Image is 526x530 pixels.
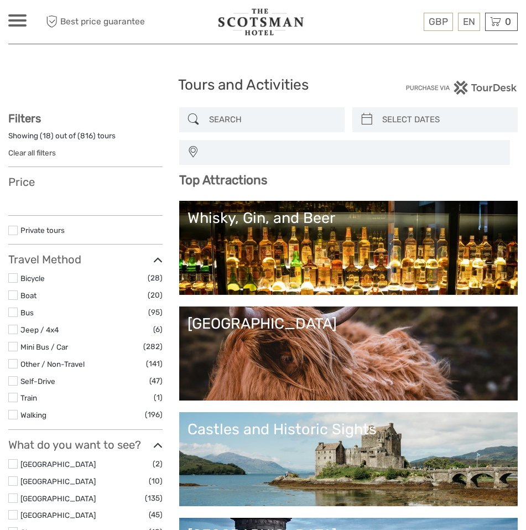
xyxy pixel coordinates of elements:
[149,475,163,487] span: (10)
[188,315,509,392] a: [GEOGRAPHIC_DATA]
[20,477,96,486] a: [GEOGRAPHIC_DATA]
[188,315,509,332] div: [GEOGRAPHIC_DATA]
[20,308,34,317] a: Bus
[20,411,46,419] a: Walking
[188,209,509,227] div: Whisky, Gin, and Beer
[145,408,163,421] span: (196)
[8,438,163,451] h3: What do you want to see?
[20,377,55,386] a: Self-Drive
[20,360,85,368] a: Other / Non-Travel
[153,458,163,470] span: (2)
[8,112,41,125] strong: Filters
[205,110,339,129] input: SEARCH
[20,274,45,283] a: Bicycle
[145,492,163,505] span: (135)
[20,511,96,519] a: [GEOGRAPHIC_DATA]
[503,16,513,27] span: 0
[80,131,93,141] label: 816
[178,76,348,94] h1: Tours and Activities
[149,375,163,387] span: (47)
[20,226,65,235] a: Private tours
[148,306,163,319] span: (95)
[20,494,96,503] a: [GEOGRAPHIC_DATA]
[8,253,163,266] h3: Travel Method
[20,460,96,469] a: [GEOGRAPHIC_DATA]
[188,420,509,438] div: Castles and Historic Sights
[153,323,163,336] span: (6)
[148,272,163,284] span: (28)
[148,289,163,302] span: (20)
[146,357,163,370] span: (141)
[20,291,37,300] a: Boat
[8,131,163,148] div: Showing ( ) out of ( ) tours
[43,13,145,31] span: Best price guarantee
[154,391,163,404] span: (1)
[429,16,448,27] span: GBP
[8,148,56,157] a: Clear all filters
[43,131,51,141] label: 18
[8,175,163,189] h3: Price
[20,342,68,351] a: Mini Bus / Car
[458,13,480,31] div: EN
[20,325,59,334] a: Jeep / 4x4
[188,209,509,287] a: Whisky, Gin, and Beer
[20,393,37,402] a: Train
[217,8,305,35] img: 681-f48ba2bd-dfbf-4b64-890c-b5e5c75d9d66_logo_small.jpg
[405,81,518,95] img: PurchaseViaTourDesk.png
[188,420,509,498] a: Castles and Historic Sights
[179,173,267,188] b: Top Attractions
[149,508,163,521] span: (45)
[378,110,512,129] input: SELECT DATES
[143,340,163,353] span: (282)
